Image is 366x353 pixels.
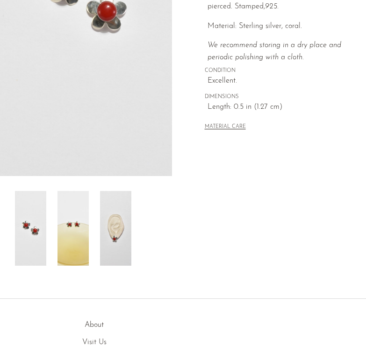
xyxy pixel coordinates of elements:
[57,191,89,266] img: Coral Flower Earrings
[208,75,355,87] span: Excellent.
[265,3,279,10] em: 925.
[205,67,355,75] span: CONDITION
[205,124,246,131] button: MATERIAL CARE
[208,101,355,113] span: Length: 0.5 in (1.27 cm)
[208,21,355,33] p: Material: Sterling silver, coral.
[208,42,341,61] i: We recommend storing in a dry place and periodic polishing with a cloth.
[82,339,107,346] a: Visit Us
[85,321,104,329] a: About
[15,191,46,266] img: Coral Flower Earrings
[100,191,131,266] img: Coral Flower Earrings
[205,93,355,101] span: DIMENSIONS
